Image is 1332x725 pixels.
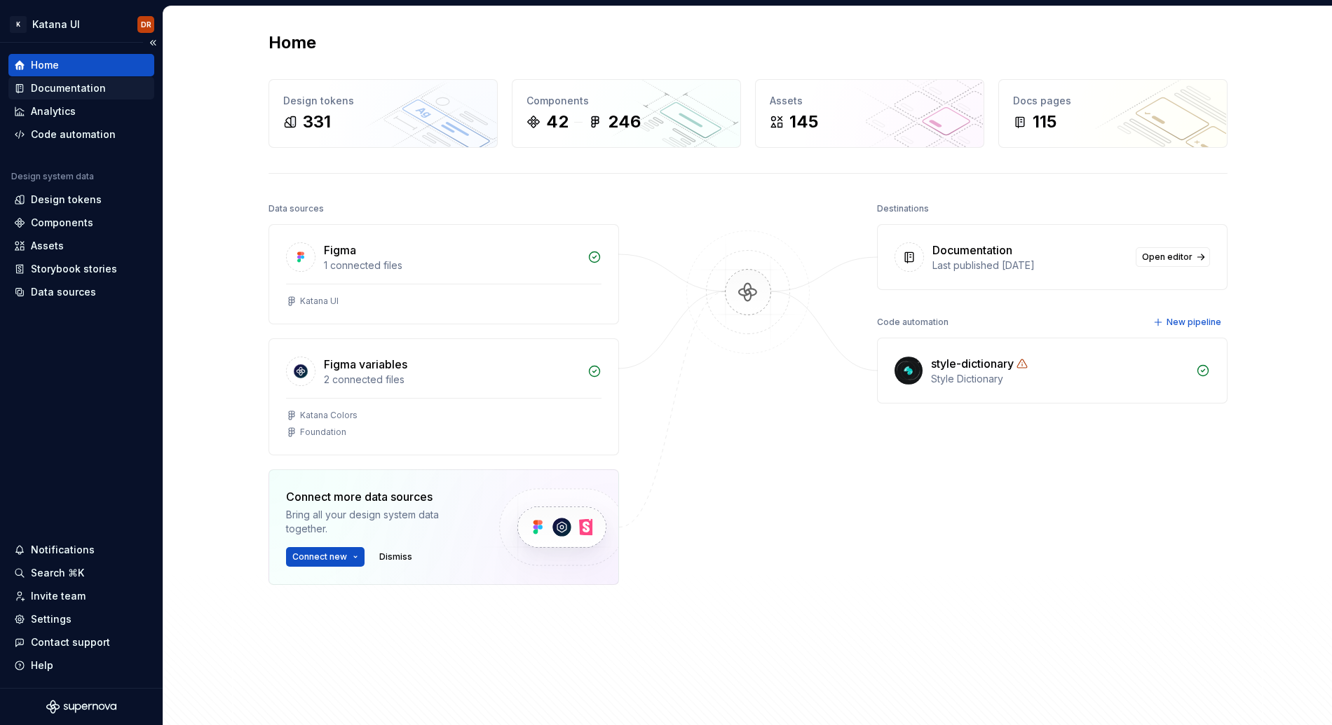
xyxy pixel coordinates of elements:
[324,258,579,272] div: 1 connected files
[303,111,331,133] div: 331
[8,212,154,234] a: Components
[141,19,151,30] div: DR
[1136,247,1210,267] a: Open editor
[8,235,154,257] a: Assets
[31,127,116,141] div: Code automation
[269,79,498,148] a: Design tokens331
[31,239,64,253] div: Assets
[8,539,154,561] button: Notifications
[31,104,76,118] div: Analytics
[8,608,154,630] a: Settings
[31,543,95,557] div: Notifications
[1033,111,1056,133] div: 115
[286,547,365,567] button: Connect new
[8,654,154,677] button: Help
[512,79,741,148] a: Components42246
[31,193,102,207] div: Design tokens
[8,281,154,303] a: Data sources
[143,33,163,53] button: Collapse sidebar
[8,585,154,607] a: Invite team
[8,77,154,99] a: Documentation
[379,551,412,562] span: Dismiss
[286,488,475,505] div: Connect more data sources
[8,188,154,211] a: Design tokens
[608,111,641,133] div: 246
[31,285,96,299] div: Data sources
[8,562,154,584] button: Search ⌘K
[292,551,347,562] span: Connect new
[998,79,1228,148] a: Docs pages115
[8,123,154,146] a: Code automation
[32,18,80,32] div: Katana UI
[46,700,116,714] svg: Supernova Logo
[300,296,339,307] div: Katana UI
[755,79,984,148] a: Assets145
[8,54,154,76] a: Home
[526,94,726,108] div: Components
[932,258,1127,272] div: Last published [DATE]
[269,338,619,455] a: Figma variables2 connected filesKatana ColorsFoundation
[31,612,72,626] div: Settings
[877,312,949,332] div: Code automation
[324,373,579,387] div: 2 connected files
[931,355,1014,372] div: style-dictionary
[1149,312,1228,332] button: New pipeline
[31,566,84,580] div: Search ⌘K
[300,410,358,421] div: Katana Colors
[324,242,356,258] div: Figma
[286,508,475,536] div: Bring all your design system data together.
[31,216,93,230] div: Components
[1142,251,1192,263] span: Open editor
[31,262,117,276] div: Storybook stories
[324,356,407,373] div: Figma variables
[31,635,110,649] div: Contact support
[546,111,569,133] div: 42
[31,589,86,603] div: Invite team
[770,94,970,108] div: Assets
[931,372,1188,386] div: Style Dictionary
[300,427,346,438] div: Foundation
[8,100,154,123] a: Analytics
[11,171,94,182] div: Design system data
[10,16,27,33] div: K
[373,547,419,567] button: Dismiss
[8,631,154,654] button: Contact support
[932,242,1012,258] div: Documentation
[1167,317,1221,328] span: New pipeline
[877,199,929,219] div: Destinations
[1013,94,1213,108] div: Docs pages
[31,81,106,95] div: Documentation
[8,258,154,280] a: Storybook stories
[283,94,483,108] div: Design tokens
[3,9,160,39] button: KKatana UIDR
[789,111,818,133] div: 145
[31,58,59,72] div: Home
[269,32,316,54] h2: Home
[31,658,53,672] div: Help
[269,224,619,324] a: Figma1 connected filesKatana UI
[269,199,324,219] div: Data sources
